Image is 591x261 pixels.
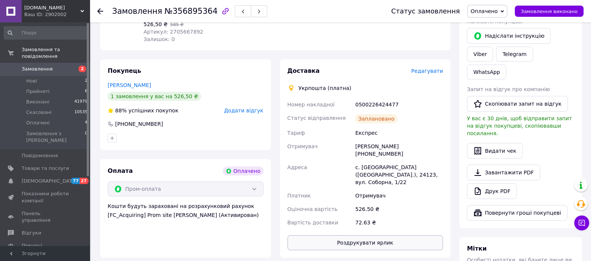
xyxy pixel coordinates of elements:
span: У вас є 30 днів, щоб відправити запит на відгук покупцеві, скопіювавши посилання. [467,115,572,136]
div: 0500226424477 [354,98,444,111]
button: Чат з покупцем [574,215,589,230]
button: Скопіювати запит на відгук [467,96,568,112]
span: 6 [85,88,87,95]
button: Повернути гроші покупцеві [467,205,567,221]
span: Отримувач [287,143,318,149]
span: 41979 [74,99,87,105]
span: Замовлення [22,66,53,72]
div: 72.63 ₴ [354,216,444,229]
span: Тариф [287,130,305,136]
span: Оціночна вартість [287,206,338,212]
span: Мітки [467,245,487,252]
span: Скасовані [26,109,52,116]
span: Адреса [287,164,307,170]
span: Платник [287,193,311,199]
span: 0 [85,130,87,144]
a: [PERSON_NAME] [108,82,151,88]
button: Роздрукувати ярлик [287,235,443,250]
a: Telegram [496,47,533,62]
div: 1 замовлення у вас на 526,50 ₴ [108,92,201,101]
span: Оплачені [26,119,50,126]
span: Панель управління [22,210,69,224]
div: Укрпошта (платна) [297,84,353,92]
span: Замовлення [112,7,162,16]
span: Timi.com.ua [24,4,80,11]
span: 10535 [74,109,87,116]
span: Замовлення виконано [521,9,578,14]
span: Артикул: 2705667892 [144,29,203,35]
div: Повернутися назад [97,7,103,15]
span: Додати відгук [224,108,263,114]
div: Отримувач [354,189,444,202]
a: Viber [467,47,493,62]
span: Замовлення та повідомлення [22,46,90,60]
div: [PERSON_NAME] [PHONE_NUMBER] [354,140,444,161]
span: Вартість доставки [287,220,338,226]
div: Статус замовлення [391,7,460,15]
a: Друк PDF [467,183,517,199]
div: 526.50 ₴ [354,202,444,216]
div: с. [GEOGRAPHIC_DATA] ([GEOGRAPHIC_DATA].), 24123, вул. Соборна, 1/22 [354,161,444,189]
span: Відгуки [22,230,41,236]
span: 27 [80,178,88,184]
span: Доставка [287,67,320,74]
span: Товари та послуги [22,165,69,172]
button: Надіслати інструкцію [467,28,551,44]
span: Оплата [108,167,133,174]
span: 88% [115,108,127,114]
span: Редагувати [411,68,443,74]
div: успішних покупок [108,107,178,114]
span: [DEMOGRAPHIC_DATA] [22,178,77,184]
div: Експрес [354,126,444,140]
span: 2 [85,78,87,84]
span: 2 [79,66,86,72]
span: 77 [71,178,80,184]
span: Замовлення з [PERSON_NAME] [26,130,85,144]
button: Видати чек [467,143,523,159]
div: Ваш ID: 2902002 [24,11,90,18]
a: Завантажити PDF [467,165,540,180]
span: Покупець [108,67,141,74]
span: №356895364 [164,7,218,16]
div: Заплановано [355,114,397,123]
button: Замовлення виконано [515,6,584,17]
span: Номер накладної [287,102,335,108]
div: Кошти будуть зараховані на розрахунковий рахунок [108,202,264,219]
span: Покупці [22,242,42,249]
span: Показники роботи компанії [22,190,69,204]
span: 585 ₴ [170,22,184,27]
div: [FC_Acquiring] Prom site [PERSON_NAME] (Активирован) [108,211,264,219]
div: [PHONE_NUMBER] [114,120,164,128]
span: Оплачено [471,8,498,14]
span: Запит на відгук про компанію [467,86,550,92]
span: 4 [85,119,87,126]
span: Виконані [26,99,49,105]
span: Нові [26,78,37,84]
span: Прийняті [26,88,49,95]
a: WhatsApp [467,65,506,80]
span: 526,50 ₴ [144,21,167,27]
input: Пошук [4,26,88,40]
span: Статус відправлення [287,115,346,121]
span: Повідомлення [22,152,58,159]
div: Оплачено [223,167,263,175]
span: Залишок: 0 [144,36,175,42]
